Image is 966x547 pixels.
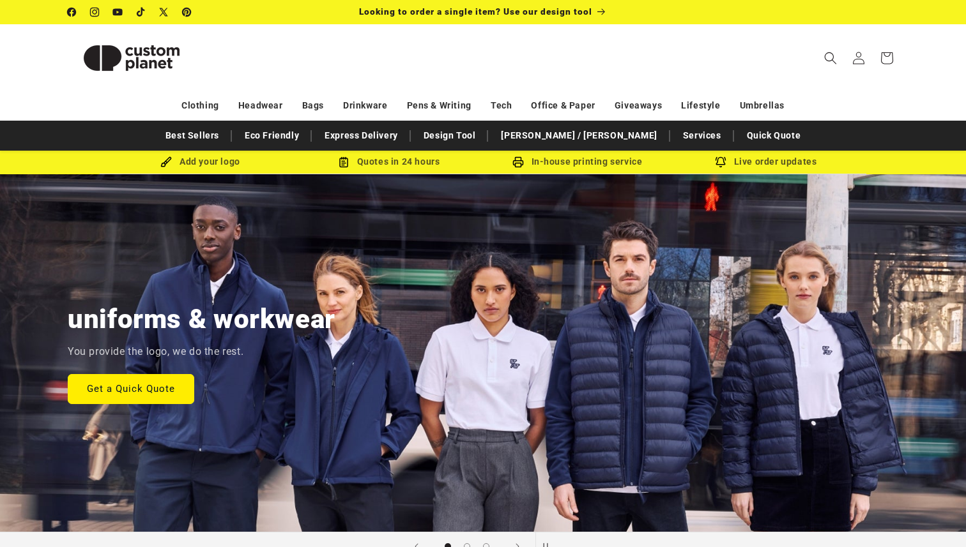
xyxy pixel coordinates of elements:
img: In-house printing [512,156,524,168]
img: Custom Planet [68,29,195,87]
a: Quick Quote [740,124,808,147]
a: [PERSON_NAME] / [PERSON_NAME] [494,124,663,147]
a: Headwear [238,94,283,117]
div: Live order updates [671,154,860,170]
a: Custom Planet [63,24,201,91]
a: Clothing [181,94,219,117]
a: Best Sellers [159,124,226,147]
a: Design Tool [417,124,482,147]
a: Giveaways [615,94,662,117]
div: Add your logo [106,154,295,170]
p: You provide the logo, we do the rest. [68,343,243,361]
div: In-house printing service [483,154,671,170]
div: Quotes in 24 hours [295,154,483,170]
a: Tech [491,94,512,117]
a: Get a Quick Quote [68,373,194,403]
img: Order Updates Icon [338,156,349,168]
a: Services [677,124,728,147]
a: Office & Paper [531,94,595,117]
a: Pens & Writing [407,94,471,117]
a: Umbrellas [740,94,785,117]
a: Eco Friendly [238,124,305,147]
span: Looking to order a single item? Use our design tool [359,6,592,17]
a: Drinkware [343,94,387,117]
img: Order updates [715,156,726,168]
a: Bags [302,94,324,117]
img: Brush Icon [160,156,172,168]
h2: uniforms & workwear [68,302,335,336]
a: Lifestyle [681,94,720,117]
a: Express Delivery [318,124,404,147]
summary: Search [816,44,845,72]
